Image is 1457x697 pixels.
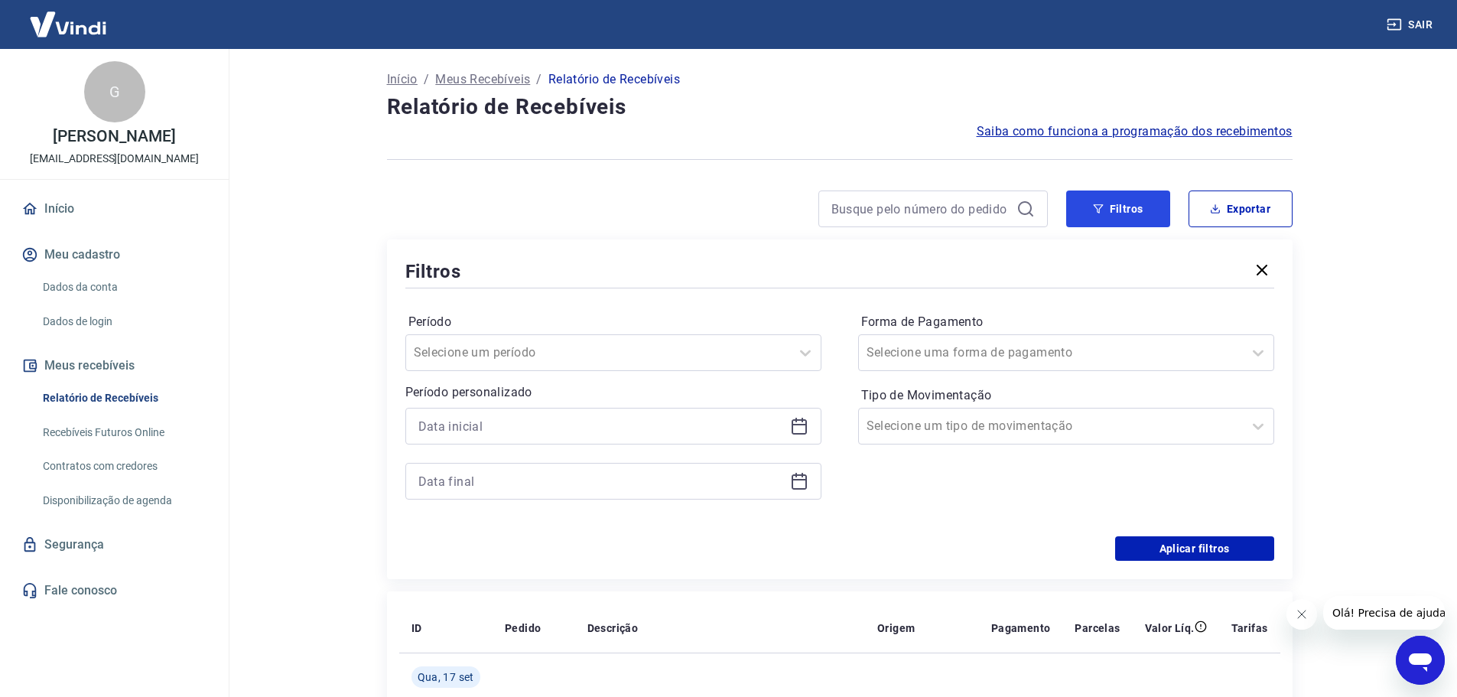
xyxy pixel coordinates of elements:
[587,620,639,636] p: Descrição
[861,313,1271,331] label: Forma de Pagamento
[424,70,429,89] p: /
[1384,11,1439,39] button: Sair
[30,151,199,167] p: [EMAIL_ADDRESS][DOMAIN_NAME]
[1075,620,1120,636] p: Parcelas
[1115,536,1274,561] button: Aplicar filtros
[53,129,175,145] p: [PERSON_NAME]
[408,313,818,331] label: Período
[418,470,784,493] input: Data final
[1145,620,1195,636] p: Valor Líq.
[405,259,462,284] h5: Filtros
[37,272,210,303] a: Dados da conta
[18,528,210,562] a: Segurança
[405,383,821,402] p: Período personalizado
[9,11,128,23] span: Olá! Precisa de ajuda?
[18,1,118,47] img: Vindi
[435,70,530,89] a: Meus Recebíveis
[411,620,422,636] p: ID
[861,386,1271,405] label: Tipo de Movimentação
[18,192,210,226] a: Início
[1323,596,1445,630] iframe: Mensagem da empresa
[991,620,1051,636] p: Pagamento
[877,620,915,636] p: Origem
[18,349,210,383] button: Meus recebíveis
[505,620,541,636] p: Pedido
[37,383,210,414] a: Relatório de Recebíveis
[18,574,210,607] a: Fale conosco
[1286,599,1317,630] iframe: Fechar mensagem
[418,415,784,438] input: Data inicial
[18,238,210,272] button: Meu cadastro
[418,669,474,685] span: Qua, 17 set
[1396,636,1445,685] iframe: Botão para abrir a janela de mensagens
[84,61,145,122] div: G
[387,92,1293,122] h4: Relatório de Recebíveis
[37,306,210,337] a: Dados de login
[977,122,1293,141] a: Saiba como funciona a programação dos recebimentos
[37,485,210,516] a: Disponibilização de agenda
[387,70,418,89] a: Início
[1231,620,1268,636] p: Tarifas
[1066,191,1170,227] button: Filtros
[37,417,210,448] a: Recebíveis Futuros Online
[536,70,541,89] p: /
[831,197,1010,220] input: Busque pelo número do pedido
[37,451,210,482] a: Contratos com credores
[1189,191,1293,227] button: Exportar
[548,70,680,89] p: Relatório de Recebíveis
